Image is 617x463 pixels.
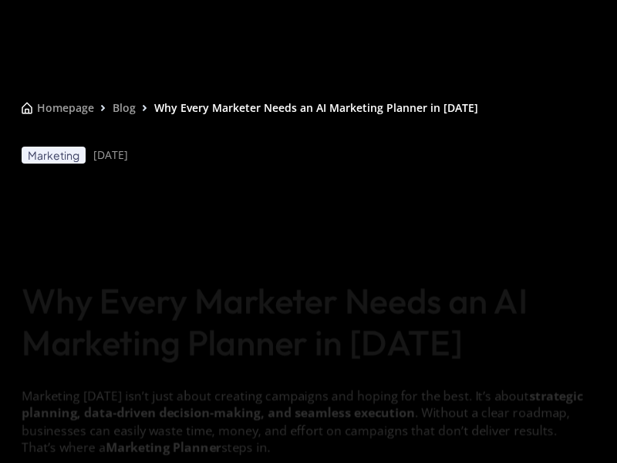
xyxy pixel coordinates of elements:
[93,147,128,163] div: [DATE]
[28,149,79,162] div: Marketing
[37,100,94,116] div: Homepage
[22,387,583,421] strong: strategic planning, data-driven decision-making, and seamless execution
[22,281,595,364] h1: Why Every Marketer Needs an AI Marketing Planner in [DATE]
[22,100,94,116] a: Homepage
[113,100,136,116] a: Blog
[22,387,592,457] p: Marketing [DATE] isn’t just about creating campaigns and hoping for the best. It’s about . Withou...
[106,439,221,456] strong: Marketing Planner
[154,100,478,116] a: Why Every Marketer Needs an AI Marketing Planner in [DATE]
